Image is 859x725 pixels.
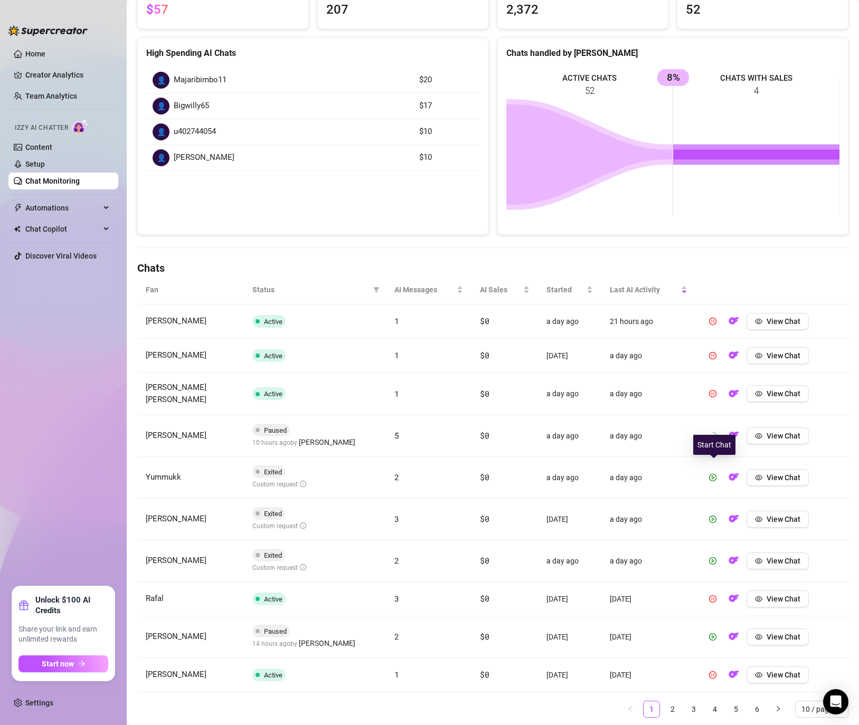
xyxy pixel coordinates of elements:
[14,225,21,233] img: Chat Copilot
[14,204,22,212] span: thunderbolt
[146,350,206,360] span: [PERSON_NAME]
[601,658,696,692] td: [DATE]
[25,160,45,168] a: Setup
[709,390,716,397] span: pause-circle
[725,552,742,569] button: OF
[480,430,489,441] span: $0
[622,701,639,718] button: left
[601,457,696,499] td: a day ago
[601,304,696,339] td: 21 hours ago
[725,635,742,643] a: OF
[480,631,489,642] span: $0
[264,510,282,518] span: Exited
[725,313,742,330] button: OF
[146,431,206,440] span: [PERSON_NAME]
[480,472,489,482] span: $0
[725,385,742,402] button: OF
[729,669,739,680] img: OF
[174,151,234,164] span: [PERSON_NAME]
[146,514,206,523] span: [PERSON_NAME]
[747,590,809,607] button: View Chat
[18,600,29,610] span: gift
[480,388,489,399] span: $0
[264,551,282,559] span: Exited
[725,354,742,362] a: OF
[709,318,716,325] span: pause-circle
[264,468,282,476] span: Exited
[300,481,306,487] span: info-circle
[767,557,800,565] span: View Chat
[823,689,848,714] div: Open Intercom Messenger
[78,660,86,667] span: arrow-right
[8,25,88,36] img: logo-BBDzfeDw.svg
[747,552,809,569] button: View Chat
[767,515,800,523] span: View Chat
[137,261,848,275] h4: Chats
[725,628,742,645] button: OF
[538,339,601,373] td: [DATE]
[709,432,716,440] span: loading
[35,595,108,616] strong: Unlock $100 AI Credits
[252,640,355,647] span: 14 hours ago by
[729,430,739,441] img: OF
[728,701,744,718] li: 5
[709,633,716,641] span: play-circle
[729,316,739,326] img: OF
[25,252,97,260] a: Discover Viral Videos
[386,275,471,304] th: AI Messages
[749,701,765,717] a: 6
[725,319,742,328] a: OF
[146,632,206,641] span: [PERSON_NAME]
[146,670,206,679] span: [PERSON_NAME]
[601,373,696,415] td: a day ago
[300,522,306,529] span: info-circle
[693,435,735,455] div: Start Chat
[25,66,110,83] a: Creator Analytics
[252,439,355,446] span: 10 hours ago by
[767,473,800,482] span: View Chat
[538,658,601,692] td: [DATE]
[538,457,601,499] td: a day ago
[665,701,681,717] a: 2
[153,123,169,140] div: 👤
[755,432,762,440] span: eye
[480,513,489,524] span: $0
[371,282,382,298] span: filter
[725,469,742,486] button: OF
[747,427,809,444] button: View Chat
[709,352,716,359] span: pause-circle
[480,555,489,566] span: $0
[394,631,399,642] span: 2
[419,100,473,112] article: $17
[749,701,766,718] li: 6
[538,616,601,658] td: [DATE]
[146,472,181,482] span: Yummukk
[725,392,742,400] a: OF
[252,481,306,488] span: Custom request
[300,564,306,570] span: info-circle
[729,513,739,524] img: OF
[506,46,840,60] div: Chats handled by [PERSON_NAME]
[601,339,696,373] td: a day ago
[610,284,679,295] span: Last AI Activity
[729,388,739,399] img: OF
[643,701,660,718] li: 1
[601,616,696,658] td: [DATE]
[146,556,206,565] span: [PERSON_NAME]
[480,593,489,604] span: $0
[685,701,702,718] li: 3
[707,701,723,717] a: 4
[725,511,742,528] button: OF
[755,633,762,641] span: eye
[299,637,355,649] span: [PERSON_NAME]
[755,595,762,603] span: eye
[755,390,762,397] span: eye
[725,434,742,442] a: OF
[725,559,742,567] a: OF
[747,385,809,402] button: View Chat
[394,284,455,295] span: AI Messages
[25,221,100,237] span: Chat Copilot
[770,701,787,718] button: right
[480,284,521,295] span: AI Sales
[538,415,601,457] td: a day ago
